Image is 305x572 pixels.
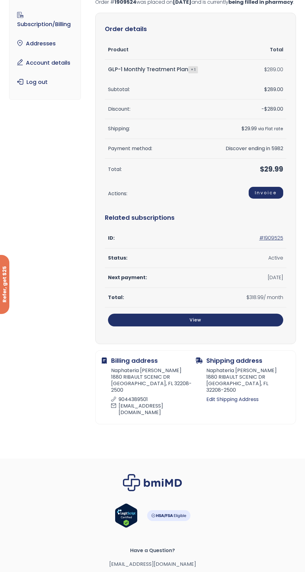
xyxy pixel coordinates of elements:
h2: Order details [105,22,286,35]
span: 289.00 [264,105,283,113]
th: Subtotal: [105,80,214,99]
a: Addresses [14,37,76,50]
img: Verify Approval for www.bmimd.com [115,503,138,528]
a: #1909525 [259,234,283,242]
td: / month [105,288,286,307]
th: Total [214,40,286,60]
h2: Shipping address [195,357,289,364]
span: 289.00 [264,86,283,93]
td: GLP-1 Monthly Treatment Plan [105,60,214,80]
a: Log out [14,76,76,89]
strong: × 1 [188,66,198,73]
td: [DATE] [105,268,286,288]
a: Account details [14,56,76,69]
span: $ [264,105,267,113]
a: Verify LegitScript Approval for www.bmimd.com [115,503,138,531]
span: $ [264,86,267,93]
img: HSA-FSA [147,510,190,521]
span: 318.99 [246,294,264,301]
span: $ [242,125,245,132]
th: Shipping: [105,119,214,139]
td: Discover ending in 5982 [214,139,286,159]
p: [EMAIL_ADDRESS][DOMAIN_NAME] [111,403,192,416]
span: 29.99 [260,164,283,174]
h2: Billing address [102,357,195,364]
a: Edit Shipping Address [206,395,289,404]
h2: Related subscriptions [105,207,286,228]
span: $ [264,66,267,73]
a: View [108,314,283,326]
span: $ [260,164,264,174]
th: Product [105,40,214,60]
p: 9044389501 [111,396,192,403]
span: $ [246,294,249,301]
th: Actions: [105,181,214,207]
span: 29.99 [242,125,257,132]
a: [EMAIL_ADDRESS][DOMAIN_NAME] [109,560,196,568]
bdi: 289.00 [264,66,283,73]
th: Payment method: [105,139,214,159]
small: via Flat rate [258,126,283,132]
span: Have a Question? [9,546,296,555]
img: Brand Logo [123,474,182,491]
address: Naphateria [PERSON_NAME] 1880 RIBAULT SCENIC DR [GEOGRAPHIC_DATA], FL 32208-2500 [102,367,195,418]
th: Discount: [105,99,214,119]
a: Subscription/Billing [14,9,76,31]
th: Total: [105,159,214,181]
a: Invoice order number 1909524 [249,187,283,199]
address: Naphateria [PERSON_NAME] 1880 RIBAULT SCENIC DR [GEOGRAPHIC_DATA], FL 32208-2500 [195,367,289,395]
td: Active [105,248,286,268]
td: - [214,99,286,119]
